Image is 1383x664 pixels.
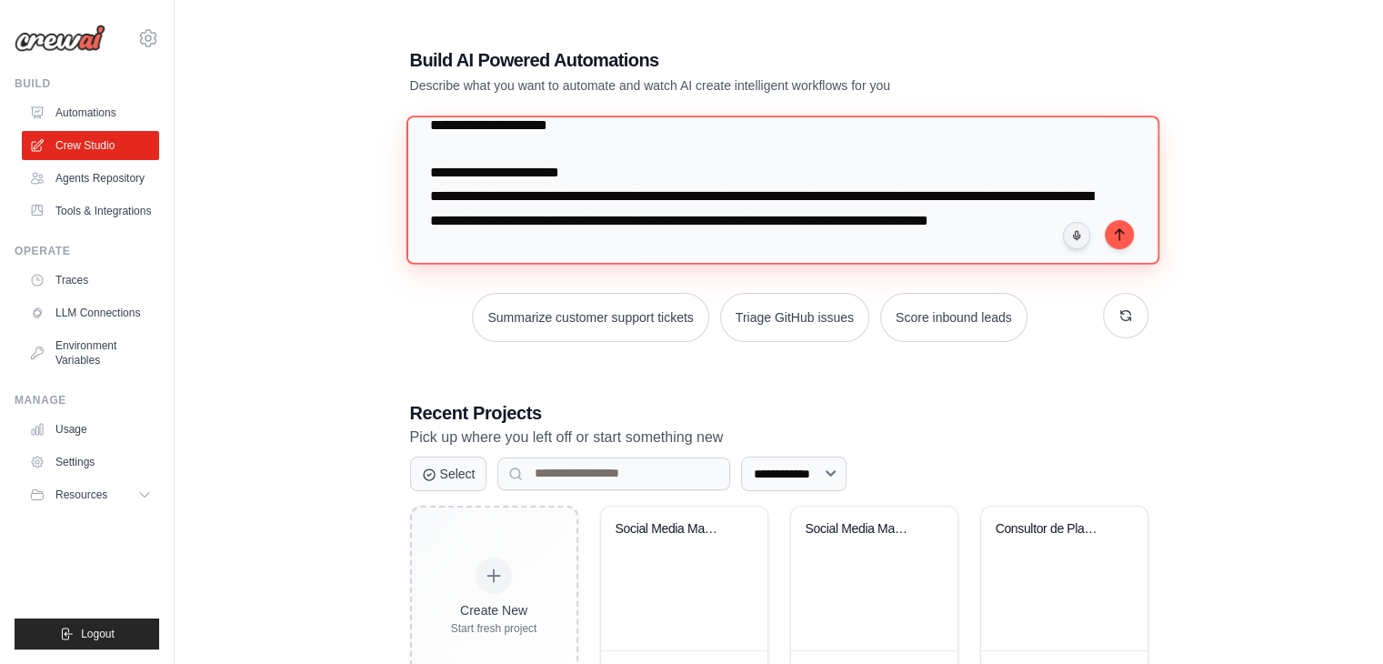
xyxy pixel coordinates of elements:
div: Consultor de Planilhas IA [996,521,1106,538]
div: Social Media Management Suite [806,521,916,538]
h3: Recent Projects [410,400,1148,426]
div: Manage [15,393,159,407]
a: LLM Connections [22,298,159,327]
a: Traces [22,266,159,295]
button: Triage GitHub issues [720,293,869,342]
button: Logout [15,619,159,649]
img: Logo [15,25,105,52]
h1: Build AI Powered Automations [410,47,1021,73]
a: Usage [22,415,159,444]
button: Select [410,457,487,491]
div: Start fresh project [451,621,537,636]
div: Social Media Management Automation [616,521,726,538]
p: Pick up where you left off or start something new [410,426,1148,449]
a: Tools & Integrations [22,196,159,226]
span: Logout [81,627,115,641]
button: Resources [22,480,159,509]
button: Summarize customer support tickets [472,293,708,342]
div: Create New [451,601,537,619]
button: Get new suggestions [1103,293,1148,338]
a: Automations [22,98,159,127]
a: Settings [22,448,159,477]
div: Operate [15,244,159,258]
a: Crew Studio [22,131,159,160]
a: Agents Repository [22,164,159,193]
button: Score inbound leads [880,293,1027,342]
p: Describe what you want to automate and watch AI create intelligent workflows for you [410,76,1021,95]
span: Resources [55,488,107,502]
button: Click to speak your automation idea [1063,222,1090,249]
div: Build [15,76,159,91]
a: Environment Variables [22,331,159,375]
